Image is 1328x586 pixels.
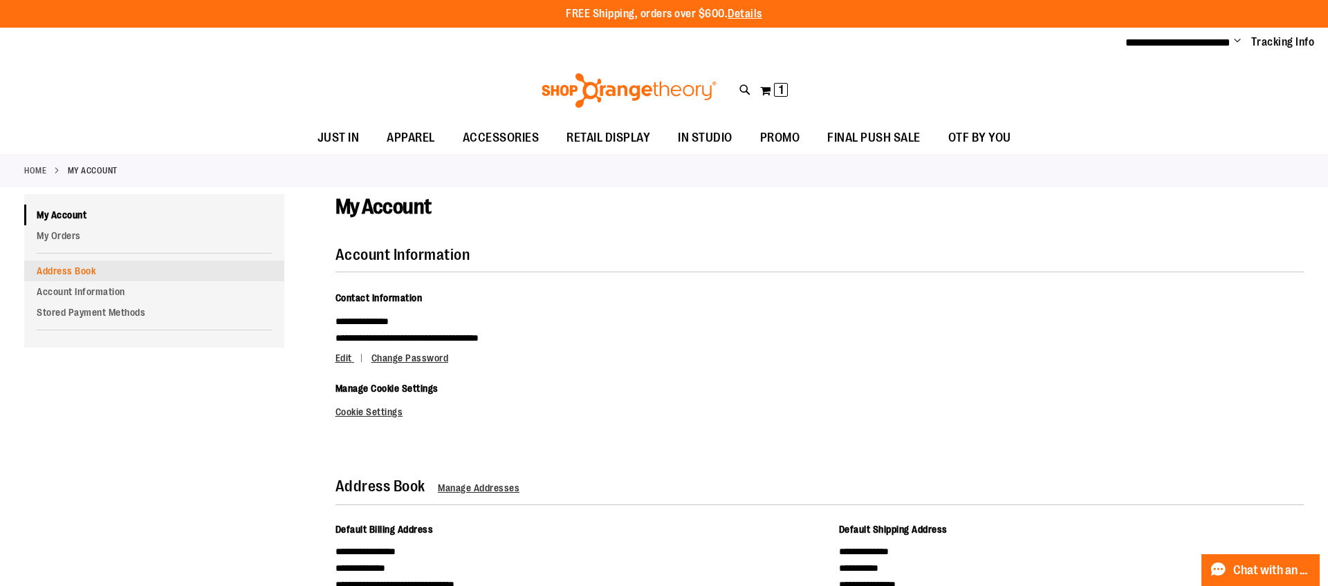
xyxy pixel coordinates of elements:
span: JUST IN [317,122,360,153]
a: ACCESSORIES [449,122,553,154]
a: My Account [24,205,284,225]
p: FREE Shipping, orders over $600. [566,6,762,22]
a: Address Book [24,261,284,281]
a: Edit [335,352,369,363]
span: OTF BY YOU [948,122,1011,153]
span: APPAREL [387,122,435,153]
span: 1 [779,83,784,97]
a: Stored Payment Methods [24,302,284,323]
a: Account Information [24,281,284,302]
span: IN STUDIO [678,122,732,153]
a: IN STUDIO [664,122,746,154]
a: OTF BY YOU [934,122,1025,154]
span: ACCESSORIES [463,122,539,153]
strong: My Account [68,164,118,177]
span: Chat with an Expert [1233,564,1311,577]
a: FINAL PUSH SALE [813,122,934,154]
a: My Orders [24,225,284,246]
a: Change Password [371,352,449,363]
a: Home [24,164,46,177]
a: APPAREL [373,122,449,154]
span: Default Billing Address [335,524,434,535]
span: Default Shipping Address [839,524,948,535]
a: PROMO [746,122,814,154]
a: Details [728,8,762,20]
button: Chat with an Expert [1201,554,1320,586]
span: FINAL PUSH SALE [827,122,921,153]
span: RETAIL DISPLAY [566,122,650,153]
strong: Address Book [335,478,425,495]
img: Shop Orangetheory [539,73,719,108]
a: Manage Addresses [438,482,519,493]
span: PROMO [760,122,800,153]
a: RETAIL DISPLAY [553,122,664,154]
span: My Account [335,195,432,218]
strong: Account Information [335,246,470,263]
span: Contact Information [335,292,423,303]
a: Tracking Info [1251,35,1315,50]
span: Manage Cookie Settings [335,383,439,394]
button: Account menu [1234,35,1241,49]
a: JUST IN [304,122,373,154]
span: Edit [335,352,352,363]
a: Cookie Settings [335,406,403,417]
